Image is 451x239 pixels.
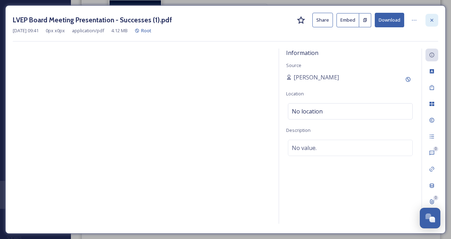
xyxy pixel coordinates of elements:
[433,195,438,200] div: 0
[286,49,318,57] span: Information
[375,13,404,27] button: Download
[13,27,39,34] span: [DATE] 09:41
[433,146,438,151] div: 0
[292,107,323,116] span: No location
[312,13,333,27] button: Share
[286,90,304,97] span: Location
[141,27,151,34] span: Root
[292,144,317,152] span: No value.
[336,13,359,27] button: Embed
[46,27,65,34] span: 0 px x 0 px
[286,127,311,133] span: Description
[286,62,301,68] span: Source
[13,15,172,25] h3: LVEP Board Meeting Presentation - Successes (1).pdf
[72,27,104,34] span: application/pdf
[111,27,128,34] span: 4.12 MB
[420,208,440,228] button: Open Chat
[294,73,339,82] span: [PERSON_NAME]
